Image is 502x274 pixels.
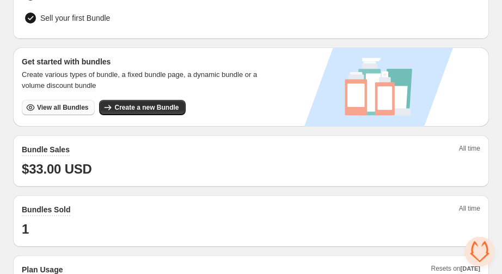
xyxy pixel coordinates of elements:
h1: 1 [22,221,480,238]
button: Create a new Bundle [99,100,185,115]
span: [DATE] [461,265,480,272]
span: Sell your first Bundle [40,13,110,23]
h1: $33.00 USD [22,160,480,178]
span: All time [459,144,480,156]
span: View all Bundles [37,103,88,112]
button: View all Bundles [22,100,95,115]
h3: Get started with bundles [22,56,270,67]
span: Create a new Bundle [114,103,179,112]
h2: Bundles Sold [22,204,70,215]
span: All time [459,204,480,216]
a: Open chat [465,237,494,266]
span: Create various types of bundle, a fixed bundle page, a dynamic bundle or a volume discount bundle [22,69,270,91]
h2: Bundle Sales [22,144,70,155]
